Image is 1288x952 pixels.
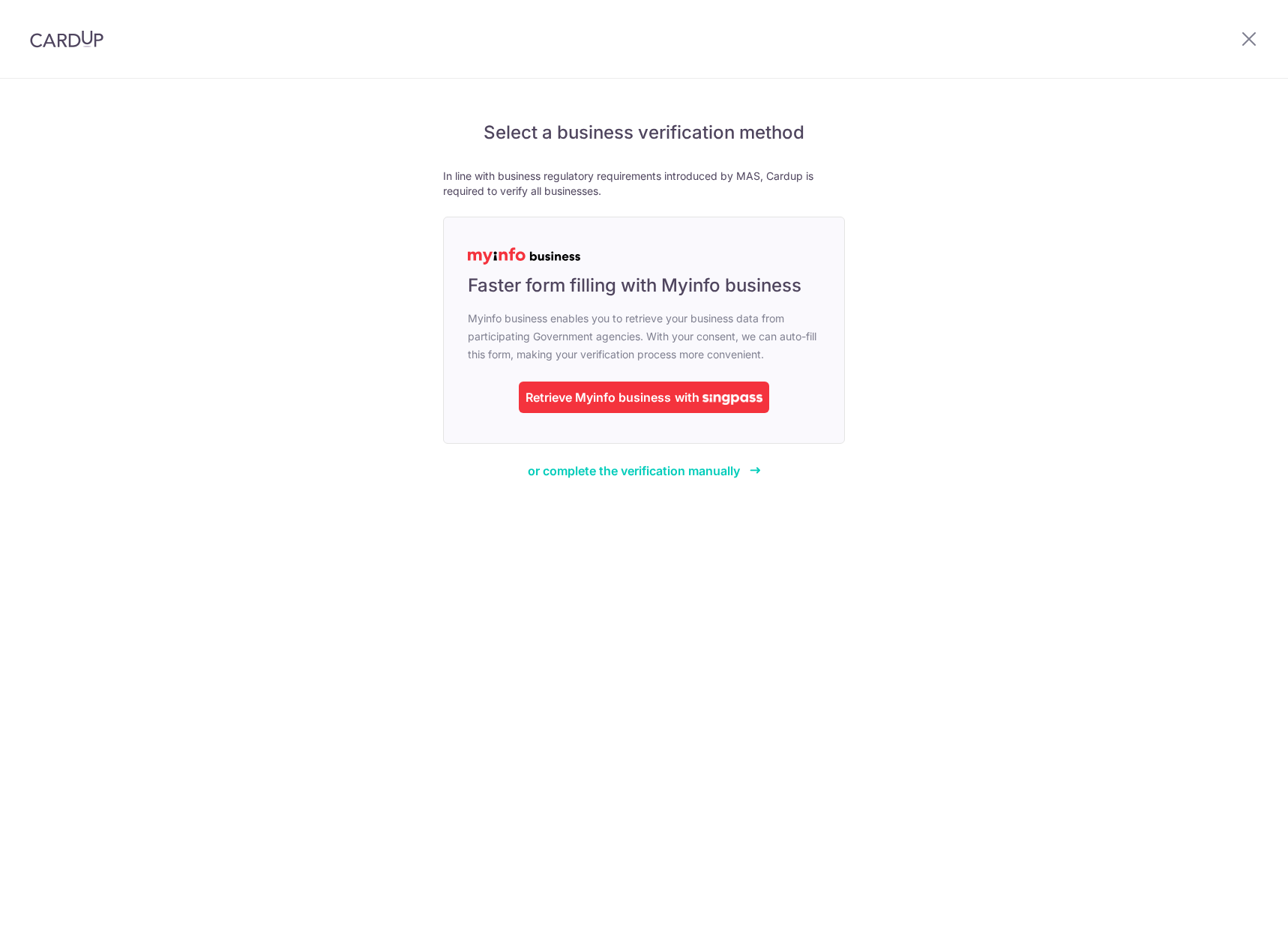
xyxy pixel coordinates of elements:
[443,121,845,145] h5: Select a business verification method
[443,169,845,199] p: In line with business regulatory requirements introduced by MAS, Cardup is required to verify all...
[468,274,801,298] span: Faster form filling with Myinfo business
[526,388,671,406] div: Retrieve Myinfo business
[468,310,820,364] span: Myinfo business enables you to retrieve your business data from participating Government agencies...
[528,462,761,480] a: or complete the verification manually
[675,390,699,405] span: with
[30,30,103,48] img: CardUp
[702,394,762,405] img: singpass
[468,247,580,265] img: MyInfoLogo
[528,463,740,478] span: or complete the verification manually
[443,217,845,444] a: Faster form filling with Myinfo business Myinfo business enables you to retrieve your business da...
